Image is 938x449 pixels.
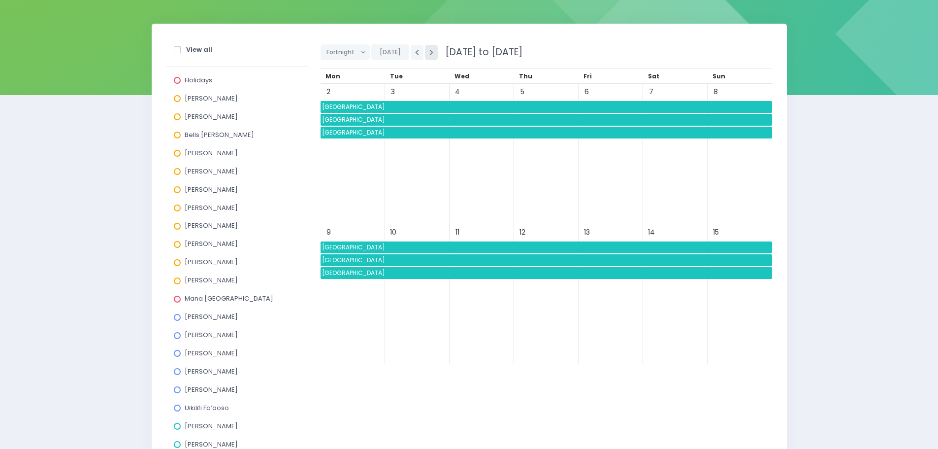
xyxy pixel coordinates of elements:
span: Wed [454,72,469,80]
span: [PERSON_NAME] [185,312,238,321]
span: Takitimu Primary School [321,127,772,138]
span: 10 [387,226,400,239]
span: Sat [648,72,659,80]
span: Mararoa School [321,101,772,113]
span: [PERSON_NAME] [185,348,238,358]
span: [PERSON_NAME] [185,203,238,212]
span: 15 [709,226,722,239]
span: [PERSON_NAME] [185,167,238,176]
span: Mon [325,72,340,80]
span: [PERSON_NAME] [185,148,238,158]
span: 11 [451,226,464,239]
span: 3 [387,85,400,99]
span: Fortnight [326,45,357,60]
span: [PERSON_NAME] [185,276,238,285]
button: Fortnight [321,44,370,60]
span: [PERSON_NAME] [185,385,238,394]
span: Tokanui School [321,254,772,266]
span: [PERSON_NAME] [185,421,238,431]
span: [DATE] to [DATE] [439,45,522,59]
span: [PERSON_NAME] [185,330,238,340]
span: 5 [516,85,529,99]
span: Sun [712,72,725,80]
span: 8 [709,85,722,99]
span: Tokanui School [321,114,772,126]
span: [PERSON_NAME] [185,185,238,194]
strong: View all [186,45,212,54]
span: Fri [583,72,592,80]
span: 6 [580,85,593,99]
span: [PERSON_NAME] [185,239,238,248]
span: [PERSON_NAME] [185,257,238,267]
span: [PERSON_NAME] [185,221,238,230]
span: 4 [451,85,464,99]
span: [PERSON_NAME] [185,112,238,121]
span: Mararoa School [321,242,772,253]
span: Holidays [185,75,212,85]
span: 7 [645,85,658,99]
span: Uikilifi Fa’aoso [185,403,229,413]
span: [PERSON_NAME] [185,440,238,449]
span: Tue [390,72,403,80]
span: Bells [PERSON_NAME] [185,130,254,139]
span: 2 [322,85,335,99]
span: Thu [519,72,532,80]
span: 14 [645,226,658,239]
span: [PERSON_NAME] [185,367,238,376]
button: [DATE] [371,44,409,60]
span: 12 [516,226,529,239]
span: Takitimu Primary School [321,267,772,279]
span: Mana [GEOGRAPHIC_DATA] [185,294,273,303]
span: [PERSON_NAME] [185,94,238,103]
span: 13 [580,226,593,239]
span: 9 [322,226,335,239]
